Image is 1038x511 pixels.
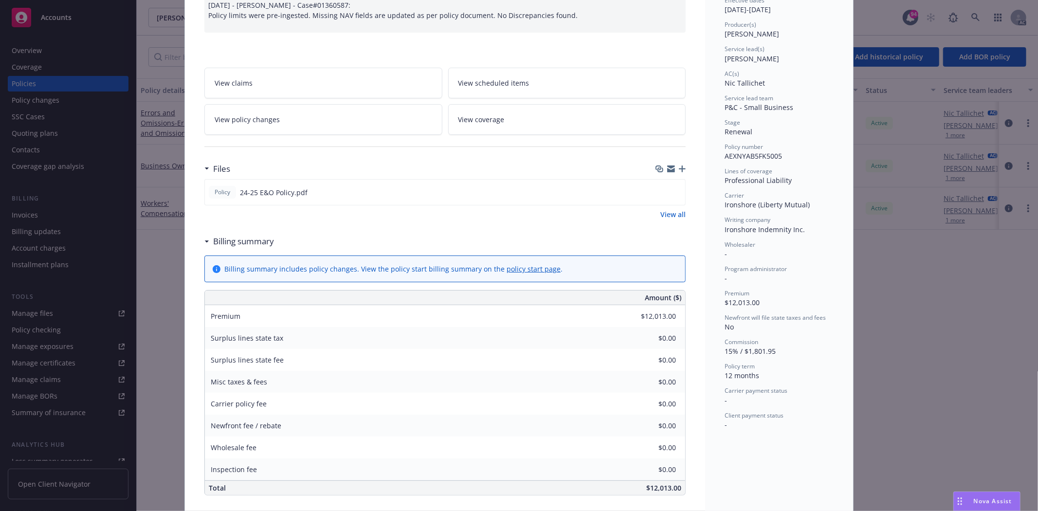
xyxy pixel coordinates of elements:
h3: Files [213,163,230,175]
span: Commission [725,338,758,346]
input: 0.00 [619,419,682,433]
button: Nova Assist [953,492,1020,511]
div: Billing summary includes policy changes. View the policy start billing summary on the . [224,264,563,274]
span: Professional Liability [725,176,792,185]
span: Misc taxes & fees [211,377,267,386]
span: Renewal [725,127,752,136]
div: Files [204,163,230,175]
h3: Billing summary [213,235,274,248]
span: Producer(s) [725,20,756,29]
span: - [725,420,727,429]
span: Newfront will file state taxes and fees [725,313,826,322]
span: Carrier policy fee [211,399,267,408]
input: 0.00 [619,462,682,477]
span: Client payment status [725,411,783,420]
span: Program administrator [725,265,787,273]
span: - [725,274,727,283]
span: Nova Assist [974,497,1012,505]
span: Ironshore Indemnity Inc. [725,225,805,234]
div: Billing summary [204,235,274,248]
input: 0.00 [619,440,682,455]
span: Stage [725,118,740,127]
span: Carrier [725,191,744,200]
span: Ironshore (Liberty Mutual) [725,200,810,209]
span: $12,013.00 [725,298,760,307]
button: preview file [673,187,681,198]
span: Amount ($) [645,292,681,303]
span: Nic Tallichet [725,78,765,88]
span: - [725,396,727,405]
input: 0.00 [619,375,682,389]
span: View claims [215,78,253,88]
input: 0.00 [619,331,682,346]
span: Writing company [725,216,770,224]
span: Policy [213,188,232,197]
span: Wholesale fee [211,443,256,452]
span: No [725,322,734,331]
span: Inspection fee [211,465,257,474]
span: Service lead team [725,94,773,102]
span: Policy term [725,362,755,370]
span: View policy changes [215,114,280,125]
span: [PERSON_NAME] [725,29,779,38]
span: $12,013.00 [646,483,681,493]
a: View coverage [448,104,686,135]
input: 0.00 [619,309,682,324]
span: View scheduled items [458,78,529,88]
span: Service lead(s) [725,45,765,53]
div: Drag to move [954,492,966,511]
a: policy start page [507,264,561,274]
span: View coverage [458,114,505,125]
span: Carrier payment status [725,386,787,395]
span: AC(s) [725,70,739,78]
span: Policy number [725,143,763,151]
span: 15% / $1,801.95 [725,347,776,356]
span: Premium [211,311,240,321]
span: Total [209,483,226,493]
span: AEXNYAB5FK5005 [725,151,782,161]
span: 12 months [725,371,759,380]
span: Newfront fee / rebate [211,421,281,430]
span: [PERSON_NAME] [725,54,779,63]
span: P&C - Small Business [725,103,793,112]
a: View claims [204,68,442,98]
span: Wholesaler [725,240,755,249]
span: 24-25 E&O Policy.pdf [240,187,308,198]
button: download file [657,187,665,198]
input: 0.00 [619,353,682,367]
a: View all [660,209,686,219]
input: 0.00 [619,397,682,411]
span: - [725,249,727,258]
span: Premium [725,289,749,297]
span: Lines of coverage [725,167,772,175]
a: View policy changes [204,104,442,135]
span: Surplus lines state fee [211,355,284,365]
span: Surplus lines state tax [211,333,283,343]
a: View scheduled items [448,68,686,98]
